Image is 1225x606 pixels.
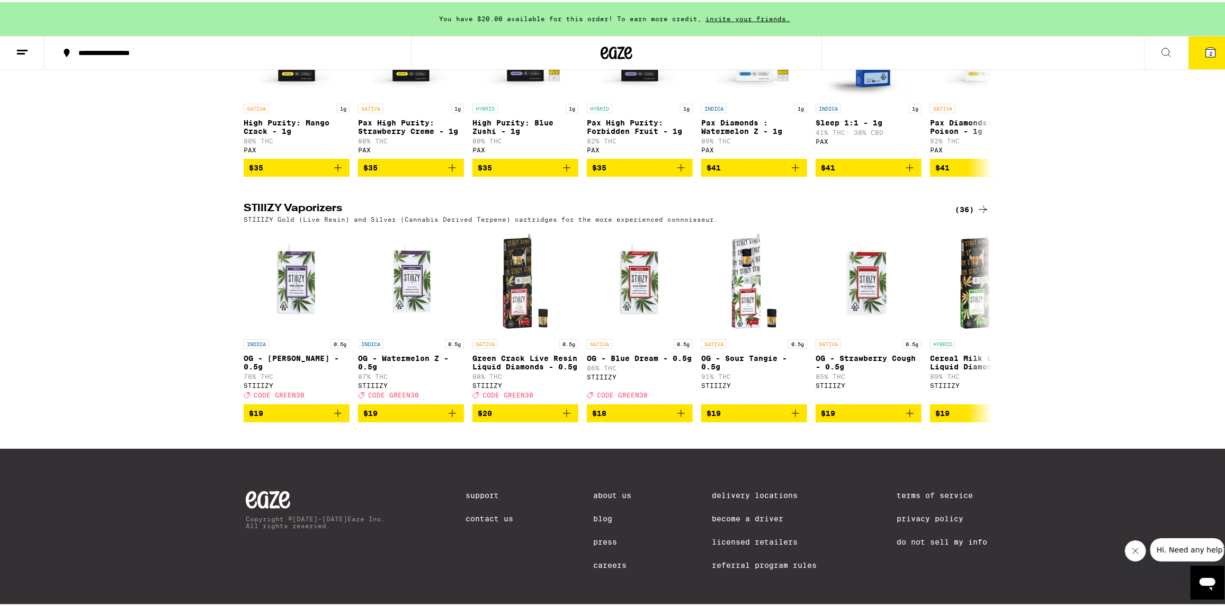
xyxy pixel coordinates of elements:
[597,390,648,397] span: CODE GREEN30
[902,337,922,347] p: 0.5g
[897,512,987,521] a: Privacy Policy
[707,161,721,170] span: $41
[930,102,955,111] p: SATIVA
[249,407,263,415] span: $19
[358,402,464,420] button: Add to bag
[244,214,718,221] p: STIIIZY Gold (Live Resin) and Silver (Cannabis Derived Terpene) cartridges for the more experienc...
[358,371,464,378] p: 87% THC
[246,513,386,527] p: Copyright © [DATE]-[DATE] Eaze Inc. All rights reserved.
[439,13,702,20] span: You have $20.00 available for this order! To earn more credit,
[816,371,922,378] p: 85% THC
[6,7,76,16] span: Hi. Need any help?
[472,135,578,142] p: 80% THC
[594,536,632,544] a: Press
[254,390,305,397] span: CODE GREEN30
[451,102,464,111] p: 1g
[244,116,350,133] p: High Purity: Mango Crack - 1g
[701,116,807,133] p: Pax Diamonds : Watermelon Z - 1g
[930,380,1036,387] div: STIIIZY
[816,226,922,332] img: STIIIZY - OG - Strawberry Cough - 0.5g
[587,372,693,378] div: STIIIZY
[701,337,727,347] p: SATIVA
[244,352,350,369] p: OG - [PERSON_NAME] - 0.5g
[472,380,578,387] div: STIIIZY
[930,135,1036,142] p: 92% THC
[816,102,841,111] p: INDICA
[358,337,383,347] p: INDICA
[358,226,464,402] a: Open page for OG - Watermelon Z - 0.5g from STIIIZY
[816,226,922,402] a: Open page for OG - Strawberry Cough - 0.5g from STIIIZY
[701,352,807,369] p: OG - Sour Tangie - 0.5g
[472,226,578,402] a: Open page for Green Crack Live Resin Liquid Diamonds - 0.5g from STIIIZY
[244,144,350,151] div: PAX
[472,402,578,420] button: Add to bag
[821,161,835,170] span: $41
[930,226,1036,402] a: Open page for Cereal Milk Live Resin Liquid Diamond - .5g from STIIIZY
[587,116,693,133] p: Pax High Purity: Forbidden Fruit - 1g
[701,157,807,175] button: Add to bag
[930,352,1036,369] p: Cereal Milk Live Resin Liquid Diamond - .5g
[244,102,269,111] p: SATIVA
[788,337,807,347] p: 0.5g
[478,161,492,170] span: $35
[358,226,464,332] img: STIIIZY - OG - Watermelon Z - 0.5g
[930,226,1036,332] img: STIIIZY - Cereal Milk Live Resin Liquid Diamond - .5g
[368,390,419,397] span: CODE GREEN30
[930,116,1036,133] p: Pax Diamonds: Durban Poison - 1g
[587,363,693,369] p: 86% THC
[244,157,350,175] button: Add to bag
[363,161,378,170] span: $35
[587,226,693,402] a: Open page for OG - Blue Dream - 0.5g from STIIIZY
[594,489,632,498] a: About Us
[244,226,350,402] a: Open page for OG - King Louis XIII - 0.5g from STIIIZY
[816,157,922,175] button: Add to bag
[712,512,817,521] a: Become a Driver
[909,102,922,111] p: 1g
[566,102,578,111] p: 1g
[794,102,807,111] p: 1g
[472,226,578,332] img: STIIIZY - Green Crack Live Resin Liquid Diamonds - 0.5g
[244,371,350,378] p: 76% THC
[330,337,350,347] p: 0.5g
[249,161,263,170] span: $35
[897,489,987,498] a: Terms of Service
[816,352,922,369] p: OG - Strawberry Cough - 0.5g
[244,135,350,142] p: 80% THC
[816,127,922,134] p: 41% THC: 38% CBD
[587,226,693,332] img: STIIIZY - OG - Blue Dream - 0.5g
[466,512,513,521] a: Contact Us
[466,489,513,498] a: Support
[955,201,989,214] a: (36)
[1150,536,1224,559] iframe: Message from company
[244,337,269,347] p: INDICA
[930,157,1036,175] button: Add to bag
[701,135,807,142] p: 89% THC
[363,407,378,415] span: $19
[358,144,464,151] div: PAX
[707,407,721,415] span: $19
[816,136,922,143] div: PAX
[816,402,922,420] button: Add to bag
[358,352,464,369] p: OG - Watermelon Z - 0.5g
[445,337,464,347] p: 0.5g
[701,380,807,387] div: STIIIZY
[712,536,817,544] a: Licensed Retailers
[472,144,578,151] div: PAX
[587,352,693,360] p: OG - Blue Dream - 0.5g
[587,102,612,111] p: HYBRID
[930,402,1036,420] button: Add to bag
[816,380,922,387] div: STIIIZY
[587,144,693,151] div: PAX
[701,144,807,151] div: PAX
[358,380,464,387] div: STIIIZY
[701,226,807,402] a: Open page for OG - Sour Tangie - 0.5g from STIIIZY
[358,102,383,111] p: SATIVA
[244,201,937,214] h2: STIIIZY Vaporizers
[1191,564,1224,598] iframe: Button to launch messaging window
[592,161,606,170] span: $35
[701,226,807,332] img: STIIIZY - OG - Sour Tangie - 0.5g
[816,116,922,125] p: Sleep 1:1 - 1g
[702,13,794,20] span: invite your friends.
[930,371,1036,378] p: 89% THC
[712,489,817,498] a: Delivery Locations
